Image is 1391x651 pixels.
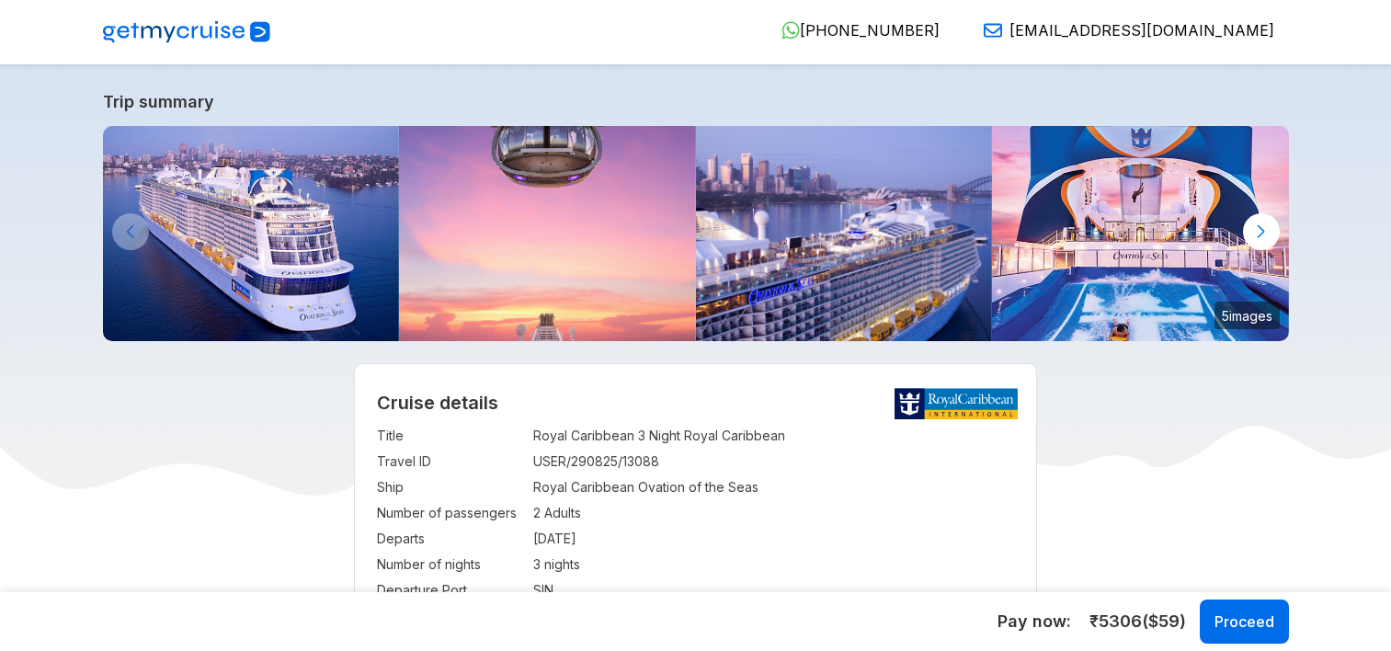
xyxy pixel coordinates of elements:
td: Travel ID [377,449,524,474]
td: 2 Adults [533,500,1014,526]
td: Royal Caribbean 3 Night Royal Caribbean [533,423,1014,449]
td: [DATE] [533,526,1014,552]
img: Email [984,21,1002,40]
img: ovation-of-the-seas-flowrider-sunset.jpg [992,126,1289,341]
td: : [524,500,533,526]
span: [PHONE_NUMBER] [800,21,940,40]
button: Proceed [1200,600,1289,644]
td: Royal Caribbean Ovation of the Seas [533,474,1014,500]
td: Ship [377,474,524,500]
img: ovation-of-the-seas-departing-from-sydney.jpg [696,126,993,341]
span: [EMAIL_ADDRESS][DOMAIN_NAME] [1009,21,1274,40]
td: Departure Port [377,577,524,603]
span: ₹ 5306 ($ 59 ) [1089,610,1186,634]
h5: Pay now : [998,611,1071,633]
td: : [524,526,533,552]
img: north-star-sunset-ovation-of-the-seas.jpg [399,126,696,341]
h2: Cruise details [377,392,1014,414]
td: : [524,474,533,500]
td: : [524,449,533,474]
a: [EMAIL_ADDRESS][DOMAIN_NAME] [969,21,1274,40]
a: Trip summary [103,92,1289,111]
small: 5 images [1214,302,1280,329]
td: : [524,423,533,449]
td: Title [377,423,524,449]
td: 3 nights [533,552,1014,577]
td: Departs [377,526,524,552]
a: [PHONE_NUMBER] [767,21,940,40]
td: : [524,577,533,603]
img: ovation-exterior-back-aerial-sunset-port-ship.jpg [103,126,400,341]
td: Number of passengers [377,500,524,526]
td: USER/290825/13088 [533,449,1014,474]
td: Number of nights [377,552,524,577]
img: WhatsApp [781,21,800,40]
td: SIN [533,577,1014,603]
td: : [524,552,533,577]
